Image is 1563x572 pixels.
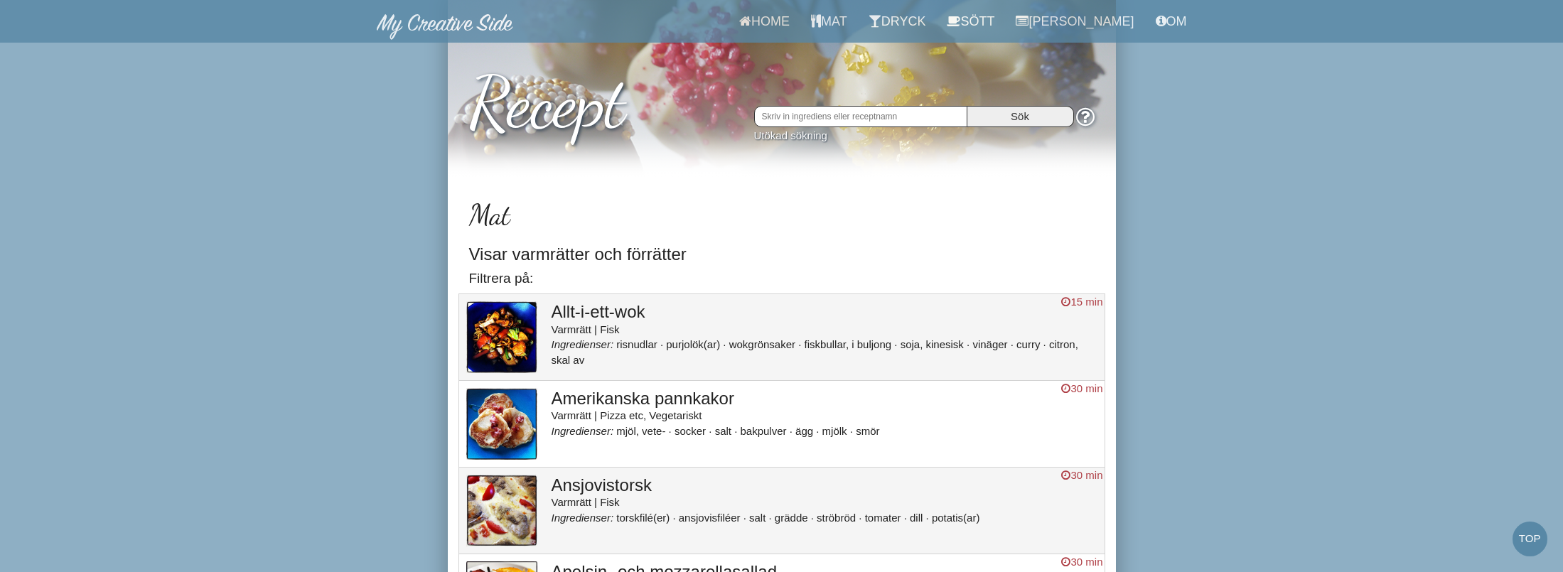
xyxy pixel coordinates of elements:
li: salt [749,512,772,524]
li: tomater [865,512,907,524]
img: bild_83.jpg [466,301,537,373]
div: 30 min [1061,554,1102,569]
li: potatis(ar) [932,512,980,524]
div: 15 min [1061,294,1102,309]
li: ströbröd [817,512,861,524]
li: salt [715,425,738,437]
li: wokgrönsaker [729,338,802,350]
li: soja, kinesisk [901,338,970,350]
h4: Filtrera på: [469,271,1095,286]
h2: Mat [469,199,1095,230]
li: purjolök(ar) [666,338,726,350]
h1: Recept [469,49,1095,141]
input: Sök [967,106,1074,127]
li: citron, skal av [552,338,1078,365]
li: socker [675,425,712,437]
img: bild_254.jpg [466,388,537,460]
li: bakpulver [741,425,793,437]
h3: Allt-i-ett-wok [552,303,1097,321]
h3: Amerikanska pannkakor [552,389,1097,408]
li: smör [856,425,879,437]
li: fiskbullar, i buljong [805,338,898,350]
i: Ingredienser: [552,512,614,524]
li: ägg [795,425,819,437]
li: dill [910,512,929,524]
i: Ingredienser: [552,338,614,350]
li: mjölk [822,425,853,437]
div: Varmrätt | Fisk [552,322,1097,337]
li: ansjovisfiléer [679,512,746,524]
a: Utökad sökning [754,129,827,141]
li: torskfilé(er) [616,512,675,524]
h3: Ansjovistorsk [552,476,1097,495]
input: Skriv in ingrediens eller receptnamn [754,106,967,127]
img: bild_358.jpg [466,475,537,546]
div: 30 min [1061,381,1102,396]
a: Top [1513,522,1547,556]
div: Varmrätt | Fisk [552,495,1097,509]
li: risnudlar [616,338,663,350]
li: grädde [775,512,814,524]
i: Ingredienser: [552,425,614,437]
div: 30 min [1061,468,1102,482]
h3: Visar varmrätter och förrätter [469,245,1095,264]
div: Varmrätt | Pizza etc, Vegetariskt [552,408,1097,423]
img: MyCreativeSide [377,14,513,40]
li: mjöl, vete- [616,425,672,437]
li: curry [1016,338,1046,350]
li: vinäger [972,338,1014,350]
